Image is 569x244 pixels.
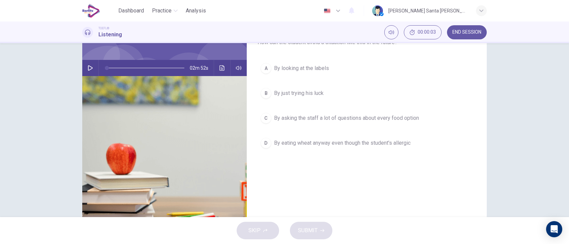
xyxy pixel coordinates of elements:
button: END SESSION [447,25,487,39]
span: 02m 52s [190,60,214,76]
span: Practice [152,7,172,15]
div: B [261,88,271,99]
button: Analysis [183,5,209,17]
img: en [323,8,331,13]
span: Analysis [186,7,206,15]
div: [PERSON_NAME] Santa [PERSON_NAME] [388,7,468,15]
span: Dashboard [118,7,144,15]
span: END SESSION [452,30,481,35]
img: Listen to this clip about Sandwiches before answering the questions: [82,76,247,240]
h1: Listening [98,31,122,39]
a: EduSynch logo [82,4,116,18]
div: C [261,113,271,124]
span: TOEFL® [98,26,109,31]
img: EduSynch logo [82,4,100,18]
button: DBy eating wheat anyway even though the student's allergic [258,135,476,151]
div: D [261,138,271,148]
button: Click to see the audio transcription [217,60,228,76]
button: Practice [149,5,180,17]
button: CBy asking the staff a lot of questions about every food option [258,110,476,127]
span: 00:00:03 [418,30,436,35]
div: Mute [384,25,398,39]
button: BBy just trying his luck [258,85,476,102]
span: By eating wheat anyway even though the student's allergic [274,139,411,147]
span: By just trying his luck [274,89,324,97]
div: A [261,63,271,74]
span: By asking the staff a lot of questions about every food option [274,114,419,122]
img: Profile picture [372,5,383,16]
button: 00:00:03 [404,25,442,39]
div: Hide [404,25,442,39]
button: ABy looking at the labels [258,60,476,77]
button: Dashboard [116,5,147,17]
div: Open Intercom Messenger [546,221,562,237]
span: By looking at the labels [274,64,329,72]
